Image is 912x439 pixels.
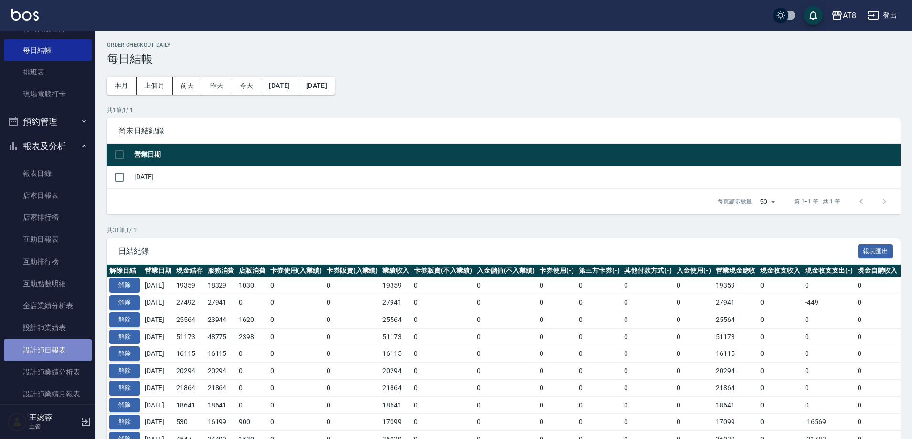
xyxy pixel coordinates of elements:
td: 0 [324,379,381,396]
td: 0 [855,277,900,294]
button: 預約管理 [4,109,92,134]
td: 0 [268,277,324,294]
td: 0 [674,379,713,396]
td: 0 [412,311,475,328]
th: 現金結存 [174,265,205,277]
td: 16115 [174,345,205,363]
td: 0 [803,396,855,414]
td: [DATE] [142,414,174,431]
td: 51173 [380,328,412,345]
td: 0 [855,345,900,363]
button: [DATE] [298,77,335,95]
td: 0 [475,379,538,396]
td: 0 [268,414,324,431]
button: 登出 [864,7,901,24]
td: 18641 [713,396,758,414]
td: 0 [324,311,381,328]
td: 0 [412,396,475,414]
td: 1030 [236,277,268,294]
td: [DATE] [142,294,174,311]
th: 營業日期 [142,265,174,277]
td: -449 [803,294,855,311]
th: 其他付款方式(-) [622,265,674,277]
td: 2398 [236,328,268,345]
td: 0 [855,328,900,345]
td: 0 [576,379,622,396]
td: 0 [674,345,713,363]
a: 現場電腦打卡 [4,83,92,105]
span: 日結紀錄 [118,246,858,256]
td: 0 [803,277,855,294]
td: 0 [803,311,855,328]
div: 50 [756,189,779,214]
a: 報表匯出 [858,246,893,255]
td: 0 [324,396,381,414]
td: [DATE] [142,277,174,294]
td: 0 [268,396,324,414]
a: 店家日報表 [4,184,92,206]
td: 0 [475,396,538,414]
td: 19359 [713,277,758,294]
p: 共 31 筆, 1 / 1 [107,226,901,235]
td: 0 [537,328,576,345]
td: 0 [855,414,900,431]
td: 0 [758,414,803,431]
td: [DATE] [142,328,174,345]
th: 業績收入 [380,265,412,277]
td: 0 [803,345,855,363]
td: 0 [674,328,713,345]
td: 0 [412,328,475,345]
button: 解除 [109,381,140,396]
td: [DATE] [142,396,174,414]
td: 0 [412,379,475,396]
td: 0 [803,379,855,396]
td: 0 [537,396,576,414]
td: 0 [537,414,576,431]
td: 0 [758,328,803,345]
td: 0 [576,396,622,414]
th: 卡券販賣(入業績) [324,265,381,277]
td: 0 [758,379,803,396]
td: 0 [622,363,674,380]
th: 卡券使用(-) [537,265,576,277]
td: 0 [855,396,900,414]
a: 設計師業績月報表 [4,383,92,405]
button: AT8 [827,6,860,25]
td: 0 [475,414,538,431]
button: save [804,6,823,25]
td: 0 [236,294,268,311]
th: 入金使用(-) [674,265,713,277]
td: 48775 [205,328,237,345]
td: 0 [758,345,803,363]
td: 0 [236,396,268,414]
h5: 王婉蓉 [29,413,78,422]
th: 現金收支支出(-) [803,265,855,277]
a: 全店業績分析表 [4,295,92,317]
td: 0 [412,294,475,311]
div: AT8 [843,10,856,21]
td: 0 [758,311,803,328]
td: 0 [674,277,713,294]
button: 本月 [107,77,137,95]
td: [DATE] [132,166,901,188]
td: [DATE] [142,379,174,396]
th: 現金自購收入 [855,265,900,277]
th: 入金儲值(不入業績) [475,265,538,277]
td: 27941 [380,294,412,311]
button: 解除 [109,364,140,378]
td: 0 [576,311,622,328]
button: [DATE] [261,77,298,95]
td: 51173 [174,328,205,345]
td: 0 [324,414,381,431]
td: 0 [412,414,475,431]
td: 0 [537,311,576,328]
td: 0 [622,328,674,345]
button: 報表匯出 [858,244,893,259]
td: 18641 [205,396,237,414]
td: 16115 [205,345,237,363]
td: 530 [174,414,205,431]
td: 0 [576,363,622,380]
td: 0 [758,396,803,414]
td: [DATE] [142,363,174,380]
a: 互助日報表 [4,228,92,250]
